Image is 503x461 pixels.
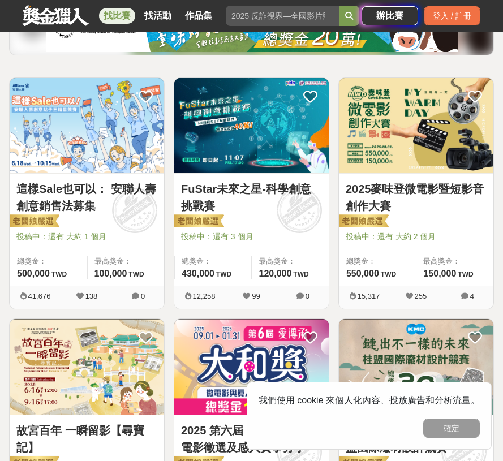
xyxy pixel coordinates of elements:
img: Cover Image [339,78,493,173]
span: 投稿中：還有 3 個月 [181,231,322,243]
span: TWD [381,270,396,278]
span: TWD [128,270,144,278]
span: 總獎金： [17,256,80,267]
span: 120,000 [259,269,291,278]
a: FuStar未來之星-科學創意挑戰賽 [181,180,322,214]
span: 投稿中：還有 大約 2 個月 [346,231,487,243]
span: 0 [141,292,145,300]
a: 找活動 [140,8,176,24]
span: 12,258 [193,292,216,300]
img: Cover Image [174,78,329,173]
a: 2025麥味登微電影暨短影音創作大賽 [346,180,487,214]
span: 255 [415,292,427,300]
span: 138 [85,292,98,300]
span: 我們使用 cookie 來個人化內容、投放廣告和分析流量。 [259,395,480,405]
span: 100,000 [94,269,127,278]
a: Cover Image [174,319,329,415]
img: Cover Image [10,78,164,173]
span: 500,000 [17,269,50,278]
span: 投稿中：還有 大約 1 個月 [16,231,157,243]
span: 430,000 [182,269,214,278]
span: 最高獎金： [423,256,487,267]
div: 登入 / 註冊 [424,6,480,25]
span: 550,000 [346,269,379,278]
img: 老闆娘嚴選 [7,214,59,230]
span: TWD [51,270,67,278]
a: 2025 第六屆《大和獎》微電影徵選及感人實事分享 [181,422,322,456]
img: Cover Image [339,319,493,414]
img: Cover Image [10,319,164,414]
span: 15,317 [358,292,380,300]
a: Cover Image [10,319,164,415]
a: 找比賽 [99,8,135,24]
span: 最高獎金： [94,256,158,267]
button: 確定 [423,419,480,438]
a: 這樣Sale也可以： 安聯人壽創意銷售法募集 [16,180,157,214]
img: 老闆娘嚴選 [337,214,389,230]
span: 41,676 [28,292,51,300]
span: TWD [216,270,231,278]
span: 150,000 [423,269,456,278]
span: 0 [306,292,309,300]
span: 99 [252,292,260,300]
span: 總獎金： [182,256,245,267]
a: 作品集 [180,8,217,24]
span: 最高獎金： [259,256,322,267]
a: Cover Image [10,78,164,174]
span: TWD [458,270,473,278]
img: 老闆娘嚴選 [172,214,224,230]
input: 2025 反詐視界—全國影片競賽 [226,6,339,26]
a: Cover Image [339,78,493,174]
a: Cover Image [339,319,493,415]
a: 故宮百年 一瞬留影【尋寶記】 [16,422,157,456]
span: TWD [293,270,308,278]
img: Cover Image [174,319,329,414]
span: 總獎金： [346,256,410,267]
span: 4 [470,292,474,300]
a: Cover Image [174,78,329,174]
a: 辦比賽 [362,6,418,25]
